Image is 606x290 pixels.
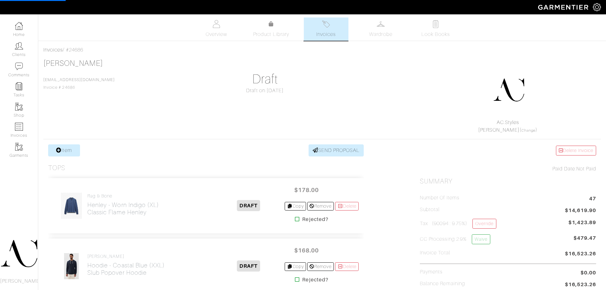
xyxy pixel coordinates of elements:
a: Look Books [413,17,458,41]
a: Wardrobe [359,17,403,41]
a: Item [48,144,80,156]
h5: Payments [420,269,442,275]
span: $1,423.89 [568,219,596,226]
img: wardrobe-487a4870c1b7c33e795ec22d11cfc2ed9d08956e64fb3008fe2437562e282088.svg [377,20,385,28]
h3: Tops [48,164,65,172]
span: $14,619.90 [565,207,596,215]
img: basicinfo-40fd8af6dae0f16599ec9e87c0ef1c0a1fdea2edbe929e3d69a839185d80c458.svg [212,20,220,28]
img: garmentier-logo-header-white-b43fb05a5012e4ada735d5af1a66efaba907eab6374d6393d1fbf88cb4ef424d.png [535,2,593,13]
img: orders-27d20c2124de7fd6de4e0e44c1d41de31381a507db9b33961299e4e07d508b8c.svg [322,20,330,28]
img: orders-icon-0abe47150d42831381b5fb84f609e132dff9fe21cb692f30cb5eec754e2cba89.png [15,123,23,131]
span: $0.00 [580,269,596,277]
a: Copy [285,202,306,211]
strong: Rejected? [302,276,328,284]
a: Remove [307,202,334,211]
span: $178.00 [287,183,325,197]
span: DRAFT [237,260,260,272]
h5: Number of Items [420,195,459,201]
a: Delete [335,262,359,271]
span: $16,523.26 [565,281,596,289]
a: Invoices [43,47,63,53]
img: DupYt8CPKc6sZyAt3svX5Z74.png [493,74,525,106]
img: LDMuNE4ARgGycdrJnYL72EoL [64,253,79,280]
span: $168.00 [287,244,325,257]
a: AC.Styles [497,120,519,125]
div: / #24686 [43,46,601,54]
span: 47 [589,195,596,204]
h5: CC Processing 2.9% [420,234,490,244]
a: Remove [307,262,334,271]
img: garments-icon-b7da505a4dc4fd61783c78ac3ca0ef83fa9d6f193b1c9dc38574b1d14d53ca28.png [15,143,23,151]
div: Not Paid [420,165,596,173]
a: Delete Invoice [556,146,596,155]
span: $479.47 [573,234,596,247]
div: Draft on [DATE] [177,87,353,94]
a: rag & bone Henley - Worn Indigo (XL)Classic Flame Henley [87,193,159,216]
span: Invoice # 24686 [43,78,115,90]
span: Paid Date: [552,166,576,172]
a: Overview [194,17,239,41]
a: Override [472,219,496,229]
img: clients-icon-6bae9207a08558b7cb47a8932f037763ab4055f8c8b6bfacd5dc20c3e0201464.png [15,42,23,50]
span: Overview [206,31,227,38]
a: [PERSON_NAME] [43,59,103,67]
h5: Invoice Total [420,250,450,256]
h2: Henley - Worn Indigo (XL) Classic Flame Henley [87,201,159,216]
span: DRAFT [237,200,260,211]
a: SEND PROPOSAL [309,144,364,156]
span: Invoices [316,31,336,38]
span: Wardrobe [369,31,392,38]
h5: Balance Remaining [420,281,465,287]
span: $16,523.26 [565,250,596,259]
a: Waive [472,234,490,244]
img: gear-icon-white-bd11855cb880d31180b6d7d6211b90ccbf57a29d726f0c71d8c61bd08dd39cc2.png [593,3,601,11]
span: Look Books [421,31,450,38]
a: Copy [285,262,306,271]
a: Delete [335,202,359,211]
img: 5Lp5C64EqMvyFJbut9FoAj4H [61,192,82,219]
a: Invoices [304,17,348,41]
div: ( ) [422,119,593,134]
a: [PERSON_NAME] [478,127,520,133]
img: comment-icon-a0a6a9ef722e966f86d9cbdc48e553b5cf19dbc54f86b18d962a5391bc8f6eb6.png [15,62,23,70]
h2: Summary [420,177,596,185]
img: todo-9ac3debb85659649dc8f770b8b6100bb5dab4b48dedcbae339e5042a72dfd3cc.svg [432,20,440,28]
a: Product Library [249,20,294,38]
h5: Subtotal [420,207,440,213]
a: [EMAIL_ADDRESS][DOMAIN_NAME] [43,78,115,82]
a: Change [522,128,536,132]
h2: Hoodie - Coastal Blue (XXL) Slub Popover Hoodie [87,262,165,276]
img: reminder-icon-8004d30b9f0a5d33ae49ab947aed9ed385cf756f9e5892f1edd6e32f2345188e.png [15,82,23,90]
h4: rag & bone [87,193,159,199]
h5: Tax (90094 : 9.75%) [420,219,496,229]
img: garments-icon-b7da505a4dc4fd61783c78ac3ca0ef83fa9d6f193b1c9dc38574b1d14d53ca28.png [15,103,23,111]
h1: Draft [177,72,353,87]
img: dashboard-icon-dbcd8f5a0b271acd01030246c82b418ddd0df26cd7fceb0bd07c9910d44c42f6.png [15,22,23,30]
h4: [PERSON_NAME] [87,254,165,259]
a: [PERSON_NAME] Hoodie - Coastal Blue (XXL)Slub Popover Hoodie [87,254,165,276]
span: Product Library [253,31,289,38]
strong: Rejected? [302,216,328,223]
